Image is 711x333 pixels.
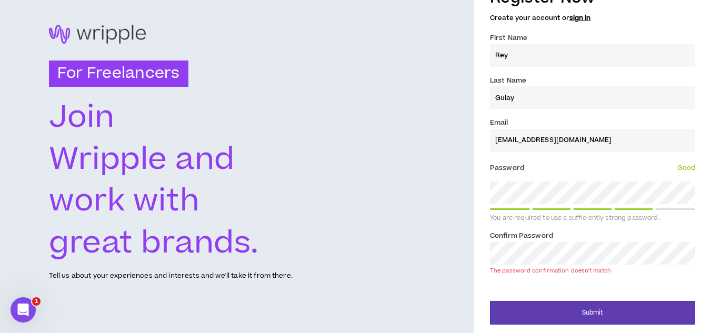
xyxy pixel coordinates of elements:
[490,14,695,22] h5: Create your account or
[49,221,259,265] text: great brands.
[49,138,235,181] text: Wripple and
[490,114,508,131] label: Email
[490,267,611,275] div: The password confirmation doesn't match
[490,301,695,325] button: Submit
[490,129,695,152] input: Enter Email
[490,227,553,244] label: Confirm Password
[490,29,527,46] label: First Name
[490,86,695,109] input: Last name
[490,214,695,223] div: You are required to use a sufficiently strong password.
[49,179,201,223] text: work with
[490,72,526,89] label: Last Name
[490,44,695,67] input: First name
[49,60,188,87] h3: For Freelancers
[32,297,41,306] span: 1
[490,163,524,173] span: Password
[49,96,114,139] text: Join
[49,271,293,281] p: Tell us about your experiences and interests and we'll take it from there.
[569,13,590,23] a: sign in
[677,163,695,173] span: Good
[11,297,36,322] iframe: Intercom live chat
